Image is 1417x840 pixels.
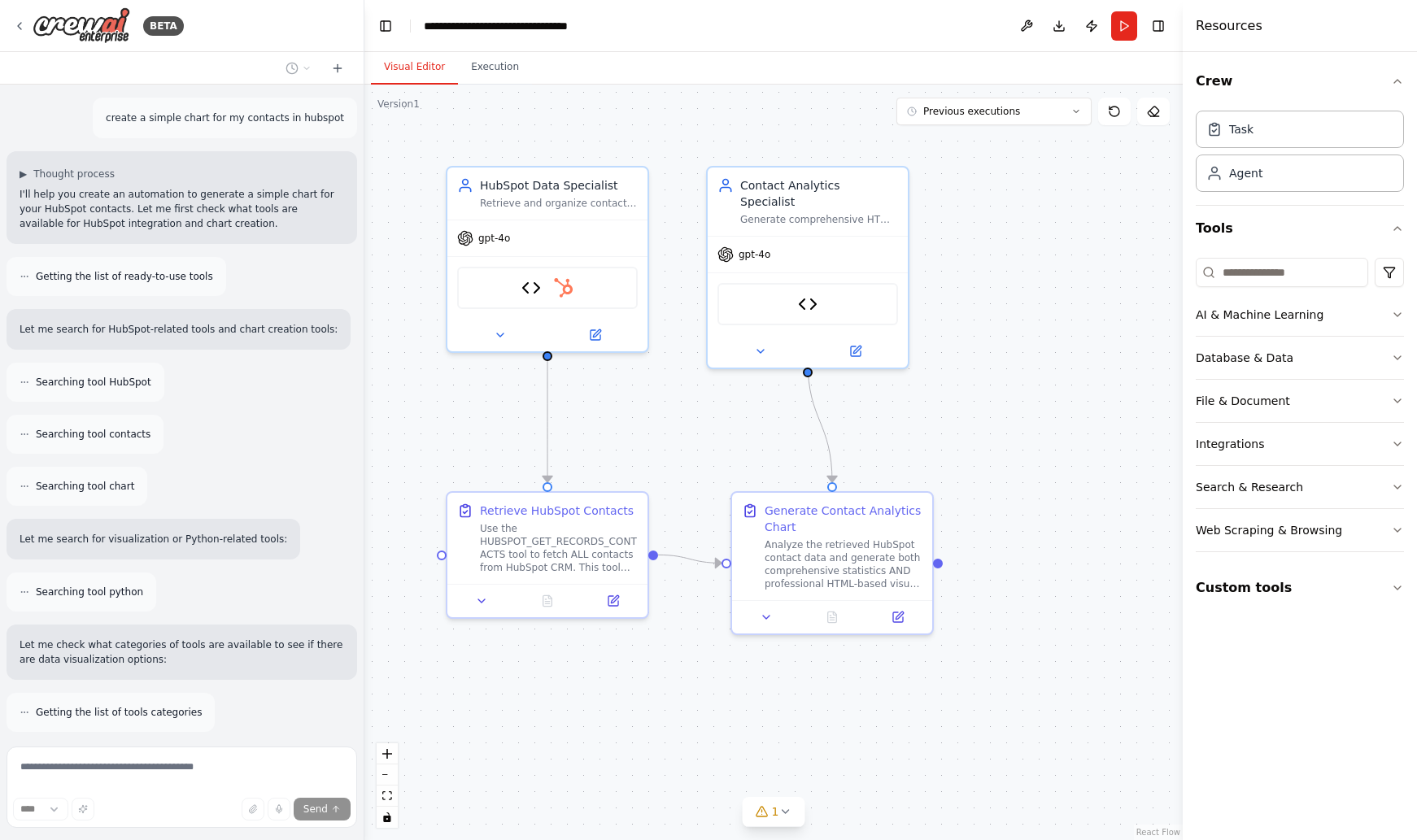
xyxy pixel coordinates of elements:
button: Tools [1196,206,1404,251]
div: Task [1229,121,1253,137]
div: HubSpot Data SpecialistRetrieve and organize contact data from HubSpot efficiently, ensuring all ... [446,166,649,353]
button: Hide right sidebar [1147,15,1170,37]
button: zoom out [377,764,398,786]
div: Web Scraping & Browsing [1196,522,1342,538]
span: Searching tool contacts [36,428,150,441]
button: Previous executions [896,98,1092,125]
button: Search & Research [1196,466,1404,508]
div: Generate Contact Analytics Chart [765,503,922,535]
button: Hide left sidebar [374,15,397,37]
button: Start a new chat [325,59,351,78]
button: Switch to previous chat [279,59,318,78]
button: Open in side panel [585,591,641,611]
a: React Flow attribution [1136,828,1180,837]
nav: breadcrumb [424,18,568,34]
button: toggle interactivity [377,807,398,828]
img: HubSpot Contact Chart Generator [798,294,817,314]
button: File & Document [1196,380,1404,422]
button: Database & Data [1196,337,1404,379]
button: 1 [743,797,805,827]
div: Retrieve and organize contact data from HubSpot efficiently, ensuring all relevant contact inform... [480,197,638,210]
span: Searching tool chart [36,480,134,493]
button: No output available [798,607,867,627]
div: Analyze the retrieved HubSpot contact data and generate both comprehensive statistics AND profess... [765,538,922,590]
p: Let me search for HubSpot-related tools and chart creation tools: [20,322,338,337]
button: Open in side panel [809,342,901,361]
g: Edge from a8fb34ab-8df2-4373-8643-170947c4e178 to 1da7d6ed-4d30-46cb-aa56-77893bc5bc67 [539,361,556,482]
button: fit view [377,786,398,807]
div: Version 1 [377,98,420,111]
button: ▶Thought process [20,168,115,181]
g: Edge from 1da7d6ed-4d30-46cb-aa56-77893bc5bc67 to 855a8c88-9dbe-43d1-8898-c081c781e711 [658,546,722,571]
span: Searching tool HubSpot [36,376,151,389]
span: Searching tool python [36,585,143,598]
p: Let me check what categories of tools are available to see if there are data visualization options: [20,638,344,667]
div: Integrations [1196,436,1264,452]
div: AI & Machine Learning [1196,307,1323,323]
p: create a simple chart for my contacts in hubspot [106,111,344,125]
div: Contact Analytics SpecialistGenerate comprehensive HTML-based visual charts and statistical analy... [706,166,909,369]
div: BETA [143,16,184,36]
div: Use the HUBSPOT_GET_RECORDS_CONTACTS tool to fetch ALL contacts from HubSpot CRM. This tool shoul... [480,522,638,574]
div: HubSpot Data Specialist [480,177,638,194]
button: Integrations [1196,423,1404,465]
img: HubSpot All Contacts Fetcher [521,278,541,298]
button: Custom tools [1196,565,1404,611]
button: Open in side panel [870,607,926,627]
button: Crew [1196,59,1404,104]
button: zoom in [377,743,398,764]
span: Send [303,803,328,816]
img: HubSpot [554,278,573,298]
button: Visual Editor [371,50,458,85]
p: I'll help you create an automation to generate a simple chart for your HubSpot contacts. Let me f... [20,187,344,231]
span: Thought process [33,168,115,181]
div: Retrieve HubSpot ContactsUse the HUBSPOT_GET_RECORDS_CONTACTS tool to fetch ALL contacts from Hub... [446,491,649,619]
button: Upload files [242,798,264,820]
button: Click to speak your automation idea [268,798,290,820]
h4: Resources [1196,16,1262,36]
div: Search & Research [1196,479,1303,495]
div: Generate comprehensive HTML-based visual charts and statistical analysis from HubSpot contact dat... [740,213,898,226]
button: Web Scraping & Browsing [1196,509,1404,551]
span: 1 [772,803,779,820]
span: gpt-4o [478,232,510,245]
button: No output available [513,591,582,611]
div: React Flow controls [377,743,398,828]
button: Open in side panel [549,325,641,345]
span: Previous executions [923,105,1020,118]
button: Send [294,798,351,820]
div: Database & Data [1196,350,1293,366]
div: File & Document [1196,393,1290,409]
span: ▶ [20,168,27,181]
img: Logo [33,7,130,44]
div: Crew [1196,104,1404,205]
span: Getting the list of tools categories [36,706,202,719]
div: Contact Analytics Specialist [740,177,898,210]
span: gpt-4o [739,248,770,261]
div: Tools [1196,251,1404,565]
div: Retrieve HubSpot Contacts [480,503,634,519]
button: AI & Machine Learning [1196,294,1404,336]
span: Getting the list of ready-to-use tools [36,270,213,283]
p: Let me search for visualization or Python-related tools: [20,532,287,546]
div: Agent [1229,165,1262,181]
button: Improve this prompt [72,798,94,820]
button: Execution [458,50,532,85]
g: Edge from 1ed134b1-6576-4ef0-8812-d83f12a87cae to 855a8c88-9dbe-43d1-8898-c081c781e711 [800,361,840,482]
div: Generate Contact Analytics ChartAnalyze the retrieved HubSpot contact data and generate both comp... [730,491,934,635]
